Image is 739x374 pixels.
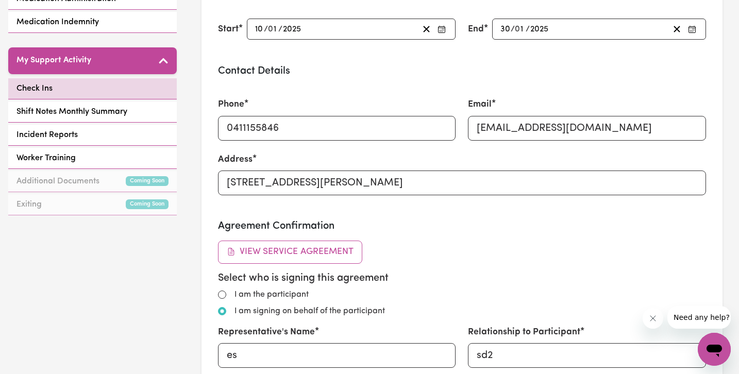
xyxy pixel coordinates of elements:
[234,305,385,317] label: I am signing on behalf of the participant
[264,25,268,34] span: /
[16,56,91,65] h5: My Support Activity
[16,129,78,141] span: Incident Reports
[643,308,663,329] iframe: Close message
[218,220,707,232] h3: Agreement Confirmation
[218,153,253,166] label: Address
[16,198,42,211] span: Exiting
[218,98,244,111] label: Phone
[8,47,177,74] button: My Support Activity
[667,306,731,329] iframe: Message from company
[8,194,177,215] a: ExitingComing Soon
[698,333,731,366] iframe: Button to launch messaging window
[16,82,53,95] span: Check Ins
[8,12,177,33] a: Medication Indemnity
[278,25,282,34] span: /
[218,272,707,284] h5: Select who is signing this agreement
[16,152,76,164] span: Worker Training
[218,23,239,36] label: Start
[516,22,526,36] input: --
[8,171,177,192] a: Additional DocumentsComing Soon
[268,22,278,36] input: --
[255,22,264,36] input: --
[468,23,484,36] label: End
[8,125,177,146] a: Incident Reports
[530,22,549,36] input: ----
[16,106,127,118] span: Shift Notes Monthly Summary
[218,65,707,77] h3: Contact Details
[218,241,363,263] button: View Service Agreement
[126,176,169,186] small: Coming Soon
[515,25,520,33] span: 0
[8,78,177,99] a: Check Ins
[468,98,492,111] label: Email
[526,25,530,34] span: /
[511,25,515,34] span: /
[500,22,511,36] input: --
[8,148,177,169] a: Worker Training
[126,199,169,209] small: Coming Soon
[16,16,99,28] span: Medication Indemnity
[468,326,580,339] label: Relationship to Participant
[234,288,309,301] label: I am the participant
[268,25,273,33] span: 0
[16,175,99,188] span: Additional Documents
[218,326,315,339] label: Representative's Name
[8,101,177,123] a: Shift Notes Monthly Summary
[282,22,302,36] input: ----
